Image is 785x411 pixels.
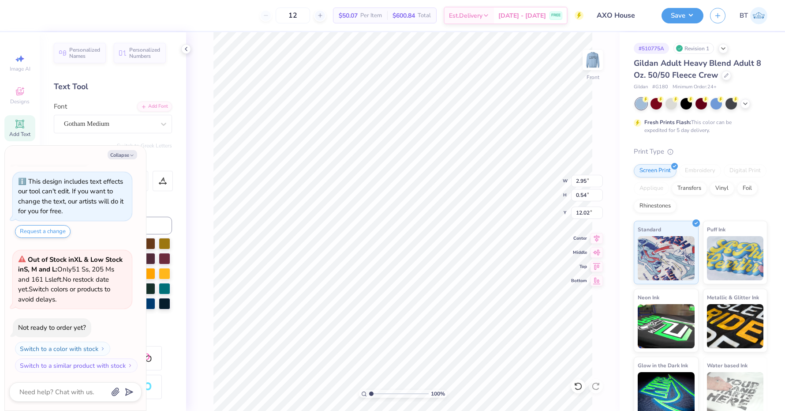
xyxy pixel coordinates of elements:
[679,164,721,177] div: Embroidery
[498,11,546,20] span: [DATE] - [DATE]
[18,177,123,216] div: This design includes text effects our tool can't edit. If you want to change the text, our artist...
[710,182,734,195] div: Vinyl
[724,164,766,177] div: Digital Print
[392,11,415,20] span: $600.84
[707,293,759,302] span: Metallic & Glitter Ink
[15,225,71,238] button: Request a change
[740,7,767,24] a: BT
[18,323,86,332] div: Not ready to order yet?
[449,11,482,20] span: Est. Delivery
[431,390,445,398] span: 100 %
[571,249,587,256] span: Middle
[644,119,691,126] strong: Fresh Prints Flash:
[129,47,161,59] span: Personalized Numbers
[100,346,105,351] img: Switch to a color with stock
[571,264,587,270] span: Top
[584,51,602,69] img: Front
[54,81,172,93] div: Text Tool
[15,358,138,373] button: Switch to a similar product with stock
[127,363,133,368] img: Switch to a similar product with stock
[418,11,431,20] span: Total
[634,43,669,54] div: # 510775A
[360,11,382,20] span: Per Item
[551,12,561,19] span: FREE
[10,65,30,72] span: Image AI
[276,8,310,23] input: – –
[707,361,748,370] span: Water based Ink
[644,118,753,134] div: This color can be expedited for 5 day delivery.
[707,225,725,234] span: Puff Ink
[108,150,137,159] button: Collapse
[9,131,30,138] span: Add Text
[634,182,669,195] div: Applique
[673,43,714,54] div: Revision 1
[707,304,764,348] img: Metallic & Glitter Ink
[638,361,688,370] span: Glow in the Dark Ink
[673,83,717,91] span: Minimum Order: 24 +
[634,147,767,157] div: Print Type
[638,293,659,302] span: Neon Ink
[634,164,677,177] div: Screen Print
[137,102,172,112] div: Add Font
[15,342,110,356] button: Switch to a color with stock
[737,182,758,195] div: Foil
[672,182,707,195] div: Transfers
[740,11,748,21] span: BT
[18,275,109,294] span: No restock date yet.
[339,11,358,20] span: $50.07
[587,73,599,81] div: Front
[634,200,677,213] div: Rhinestones
[54,102,67,112] label: Font
[18,255,123,304] span: Only 51 Ss, 205 Ms and 161 Ls left. Switch colors or products to avoid delays.
[638,236,695,280] img: Standard
[117,142,172,149] button: Switch to Greek Letters
[571,278,587,284] span: Bottom
[590,7,655,24] input: Untitled Design
[707,236,764,280] img: Puff Ink
[28,255,84,264] strong: Out of Stock in XL
[638,304,695,348] img: Neon Ink
[634,83,648,91] span: Gildan
[634,58,761,80] span: Gildan Adult Heavy Blend Adult 8 Oz. 50/50 Fleece Crew
[69,47,101,59] span: Personalized Names
[10,98,30,105] span: Designs
[571,235,587,241] span: Center
[750,7,767,24] img: Brooke Townsend
[638,225,661,234] span: Standard
[662,8,703,23] button: Save
[652,83,668,91] span: # G180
